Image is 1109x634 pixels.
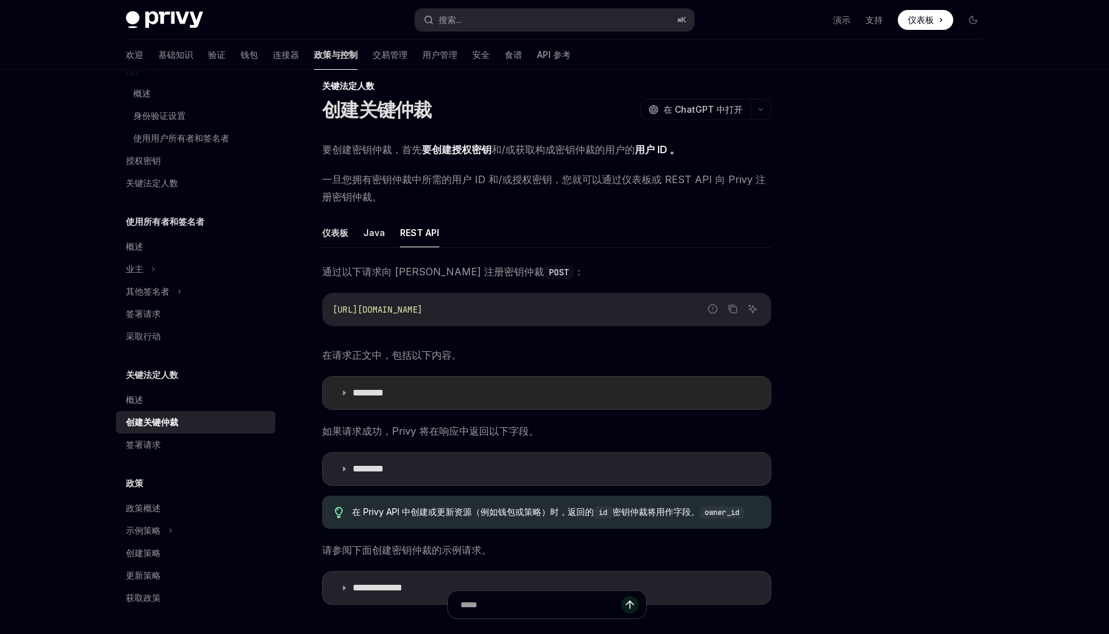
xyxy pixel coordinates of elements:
[314,49,358,60] font: 政策与控制
[492,143,535,156] font: 和/或获取
[126,40,143,70] a: 欢迎
[126,308,161,319] font: 签署请求
[126,263,143,274] font: 业主
[505,40,522,70] a: 食谱
[126,547,161,558] font: 创建策略
[322,227,348,238] font: 仪表板
[116,433,275,456] a: 签署请求
[833,14,850,26] a: 演示
[116,542,275,564] a: 创建策略
[415,9,694,31] button: 搜索...⌘K
[833,14,850,25] font: 演示
[681,15,687,24] font: K
[439,14,462,25] font: 搜索...
[422,49,457,60] font: 用户管理
[208,49,226,60] font: 验证
[322,265,544,278] font: 通过以下请求向 [PERSON_NAME] 注册密钥仲裁
[126,155,161,166] font: 授权密钥
[126,11,203,29] img: 深色标志
[422,143,492,156] a: 要创建授权密钥
[126,216,204,227] font: 使用所有者和签名者
[322,349,462,361] font: 在请求正文中，包括以下内容。
[116,303,275,325] a: 签署请求
[537,40,571,70] a: API 参考
[422,40,457,70] a: 用户管理
[126,417,178,427] font: 创建关键仲裁
[126,241,143,252] font: 概述
[240,49,258,60] font: 钱包
[612,506,700,517] font: 密钥仲裁将用作字段。
[126,478,143,488] font: 政策
[664,104,743,115] font: 在 ChatGPT 中打开
[273,40,299,70] a: 连接器
[116,411,275,433] a: 创建关键仲裁
[677,15,681,24] font: ⌘
[363,218,385,247] button: Java
[745,301,761,317] button: 询问人工智能
[273,49,299,60] font: 连接器
[133,133,229,143] font: 使用用户所有者和签名者
[635,143,680,156] a: 用户 ID 。
[574,265,584,278] font: ：
[322,218,348,247] button: 仪表板
[640,99,750,120] button: 在 ChatGPT 中打开
[700,506,745,519] code: owner_id
[158,49,193,60] font: 基础知识
[116,82,275,105] a: 概述
[126,177,178,188] font: 关键法定人数
[116,497,275,519] a: 政策概述
[116,389,275,411] a: 概述
[126,592,161,603] font: 获取政策
[126,570,161,580] font: 更新策略
[725,301,741,317] button: 复制代码块中的内容
[505,49,522,60] font: 食谱
[158,40,193,70] a: 基础知识
[908,14,934,25] font: 仪表板
[208,40,226,70] a: 验证
[126,331,161,341] font: 采取行动
[322,143,422,156] font: 要创建密钥仲裁，首先
[116,127,275,149] a: 使用用户所有者和签名者
[352,506,568,517] font: 在 Privy API 中创建或更新资源（例如钱包或策略）时，
[400,218,439,247] button: REST API
[116,587,275,609] a: 获取政策
[116,235,275,258] a: 概述
[126,525,161,536] font: 示例策略
[537,49,571,60] font: API 参考
[865,14,883,25] font: 支持
[133,88,151,98] font: 概述
[335,507,343,518] svg: 提示
[705,301,721,317] button: 报告错误代码
[322,425,539,437] font: 如果请求成功，Privy 将在响应中返回以下字段。
[322,80,374,91] font: 关键法定人数
[535,143,635,156] font: 构成密钥仲裁的用户的
[333,304,422,315] span: [URL][DOMAIN_NAME]
[594,506,612,519] code: id
[126,286,169,296] font: 其他签名者
[373,40,407,70] a: 交易管理
[322,98,432,121] font: 创建关键仲裁
[133,110,186,121] font: 身份验证设置
[621,596,639,613] button: 发送消息
[240,40,258,70] a: 钱包
[126,369,178,380] font: 关键法定人数
[126,49,143,60] font: 欢迎
[116,149,275,172] a: 授权密钥
[898,10,953,30] a: 仪表板
[363,227,385,238] font: Java
[116,564,275,587] a: 更新策略
[472,40,490,70] a: 安全
[373,49,407,60] font: 交易管理
[126,394,143,405] font: 概述
[400,227,439,238] font: REST API
[963,10,983,30] button: 切换暗模式
[865,14,883,26] a: 支持
[126,503,161,513] font: 政策概述
[116,105,275,127] a: 身份验证设置
[568,506,594,517] font: 返回的
[126,439,161,450] font: 签署请求
[314,40,358,70] a: 政策与控制
[116,325,275,348] a: 采取行动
